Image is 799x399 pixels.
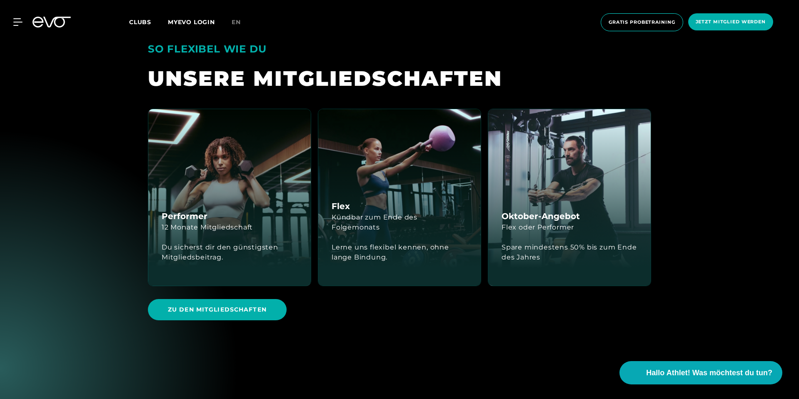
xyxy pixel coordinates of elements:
[609,19,675,26] span: Gratis Probetraining
[619,361,782,384] button: Hallo Athlet! Was möchtest du tun?
[332,212,467,232] div: Kündbar zum Ende des Folgemonats
[162,222,253,232] div: 12 Monate Mitgliedschaft
[598,13,686,31] a: Gratis Probetraining
[129,18,168,26] a: Clubs
[168,305,267,314] span: Zu den Mitgliedschaften
[696,18,766,25] span: Jetzt Mitglied werden
[232,17,251,27] a: en
[502,242,637,262] div: Spare mindestens 50% bis zum Ende des Jahres
[502,210,580,222] h4: Oktober-Angebot
[168,18,215,26] a: MYEVO LOGIN
[129,18,151,26] span: Clubs
[148,39,651,59] div: SO FLEXIBEL WIE DU
[686,13,776,31] a: Jetzt Mitglied werden
[332,200,350,212] h4: Flex
[148,65,651,92] div: UNSERE MITGLIED­SCHAFTEN
[332,242,467,262] div: Lerne uns flexibel kennen, ohne lange Bindung.
[148,293,290,327] a: Zu den Mitgliedschaften
[646,367,772,379] span: Hallo Athlet! Was möchtest du tun?
[162,210,207,222] h4: Performer
[162,242,297,262] div: Du sicherst dir den günstigsten Mitgliedsbeitrag.
[502,222,574,232] div: Flex oder Performer
[232,18,241,26] span: en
